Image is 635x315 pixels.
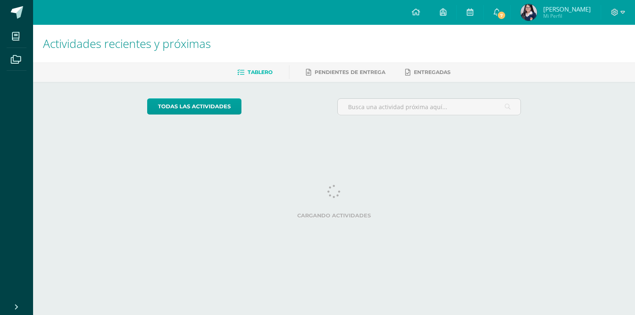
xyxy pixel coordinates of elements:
label: Cargando actividades [147,212,521,219]
span: Entregadas [414,69,451,75]
span: Mi Perfil [543,12,591,19]
span: Pendientes de entrega [315,69,385,75]
a: Pendientes de entrega [306,66,385,79]
span: Actividades recientes y próximas [43,36,211,51]
img: 393de93c8a89279b17f83f408801ebc0.png [520,4,537,21]
a: Entregadas [405,66,451,79]
span: [PERSON_NAME] [543,5,591,13]
a: Tablero [237,66,272,79]
input: Busca una actividad próxima aquí... [338,99,521,115]
span: Tablero [248,69,272,75]
a: todas las Actividades [147,98,241,115]
span: 7 [497,11,506,20]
